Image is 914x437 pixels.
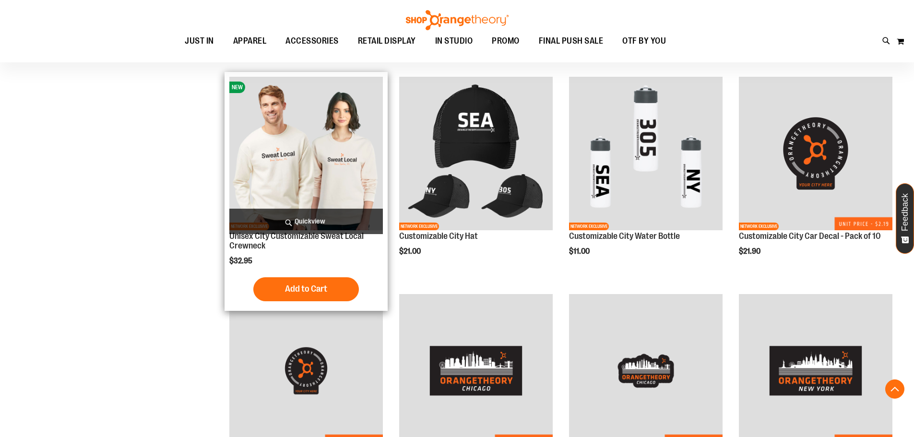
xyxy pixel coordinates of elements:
span: NEW [229,82,245,93]
a: OTF BY YOU [613,30,676,52]
a: PROMO [482,30,529,52]
span: $21.90 [739,247,762,256]
a: Customizable City Water Bottle primary imageNETWORK EXCLUSIVE [569,77,723,232]
span: NETWORK EXCLUSIVE [569,223,609,230]
span: FINAL PUSH SALE [539,30,604,52]
a: ACCESSORIES [276,30,348,52]
a: IN STUDIO [426,30,483,52]
img: Customizable City Water Bottle primary image [569,77,723,230]
button: Add to Cart [253,277,359,301]
span: JUST IN [185,30,214,52]
a: Customizable City Water Bottle [569,231,680,241]
span: $11.00 [569,247,591,256]
a: RETAIL DISPLAY [348,30,426,52]
span: $21.00 [399,247,422,256]
span: PROMO [492,30,520,52]
span: IN STUDIO [435,30,473,52]
span: $32.95 [229,257,254,265]
img: Product image for Customizable City Car Decal - 10 PK [739,77,892,230]
a: APPAREL [224,30,276,52]
a: JUST IN [175,30,224,52]
button: Back To Top [885,379,904,399]
a: Product image for Customizable City Car Decal - 10 PKNETWORK EXCLUSIVE [739,77,892,232]
span: NETWORK EXCLUSIVE [399,223,439,230]
div: product [394,72,558,280]
span: NETWORK EXCLUSIVE [739,223,779,230]
div: product [225,72,388,310]
a: Customizable City Car Decal - Pack of 10 [739,231,881,241]
span: Feedback [901,193,910,231]
div: product [564,72,727,280]
span: Add to Cart [285,283,327,294]
a: Quickview [229,209,383,234]
span: RETAIL DISPLAY [358,30,416,52]
a: Unisex City Customizable Sweat Local Crewneck [229,231,364,250]
img: Main Image of 1536459 [399,77,553,230]
img: Shop Orangetheory [404,10,510,30]
span: ACCESSORIES [285,30,339,52]
a: FINAL PUSH SALE [529,30,613,52]
a: Main Image of 1536459NETWORK EXCLUSIVE [399,77,553,232]
span: OTF BY YOU [622,30,666,52]
span: APPAREL [233,30,267,52]
div: product [734,72,897,280]
button: Feedback - Show survey [896,183,914,254]
a: Image of Unisex City Customizable NuBlend CrewneckNEWNETWORK EXCLUSIVE [229,77,383,232]
a: Customizable City Hat [399,231,478,241]
img: Image of Unisex City Customizable NuBlend Crewneck [229,77,383,230]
